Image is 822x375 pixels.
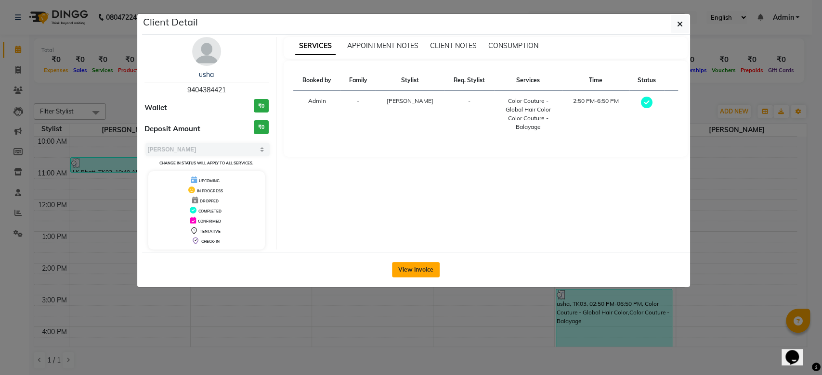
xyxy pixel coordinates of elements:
[198,219,221,224] span: CONFIRMED
[192,37,221,66] img: avatar
[143,15,198,29] h5: Client Detail
[488,41,538,50] span: CONSUMPTION
[500,97,556,114] div: Color Couture - Global Hair Color
[629,70,665,91] th: Status
[254,120,269,134] h3: ₹0
[340,70,376,91] th: Family
[293,70,340,91] th: Booked by
[144,124,200,135] span: Deposit Amount
[494,70,562,91] th: Services
[199,178,220,183] span: UPCOMING
[444,91,494,137] td: -
[376,70,444,91] th: Stylist
[254,99,269,113] h3: ₹0
[198,209,222,213] span: COMPLETED
[430,41,477,50] span: CLIENT NOTES
[295,37,336,55] span: SERVICES
[200,229,221,234] span: TENTATIVE
[500,114,556,131] div: Color Couture - Balayage
[201,239,220,244] span: CHECK-IN
[340,91,376,137] td: -
[782,337,812,365] iframe: chat widget
[293,91,340,137] td: Admin
[444,70,494,91] th: Req. Stylist
[562,91,629,137] td: 2:50 PM-6:50 PM
[392,262,440,277] button: View Invoice
[200,199,219,203] span: DROPPED
[562,70,629,91] th: Time
[159,161,253,165] small: Change in status will apply to all services.
[387,97,433,104] span: [PERSON_NAME]
[347,41,418,50] span: APPOINTMENT NOTES
[199,70,214,79] a: usha
[144,102,167,113] span: Wallet
[197,188,223,193] span: IN PROGRESS
[187,86,226,94] span: 9404384421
